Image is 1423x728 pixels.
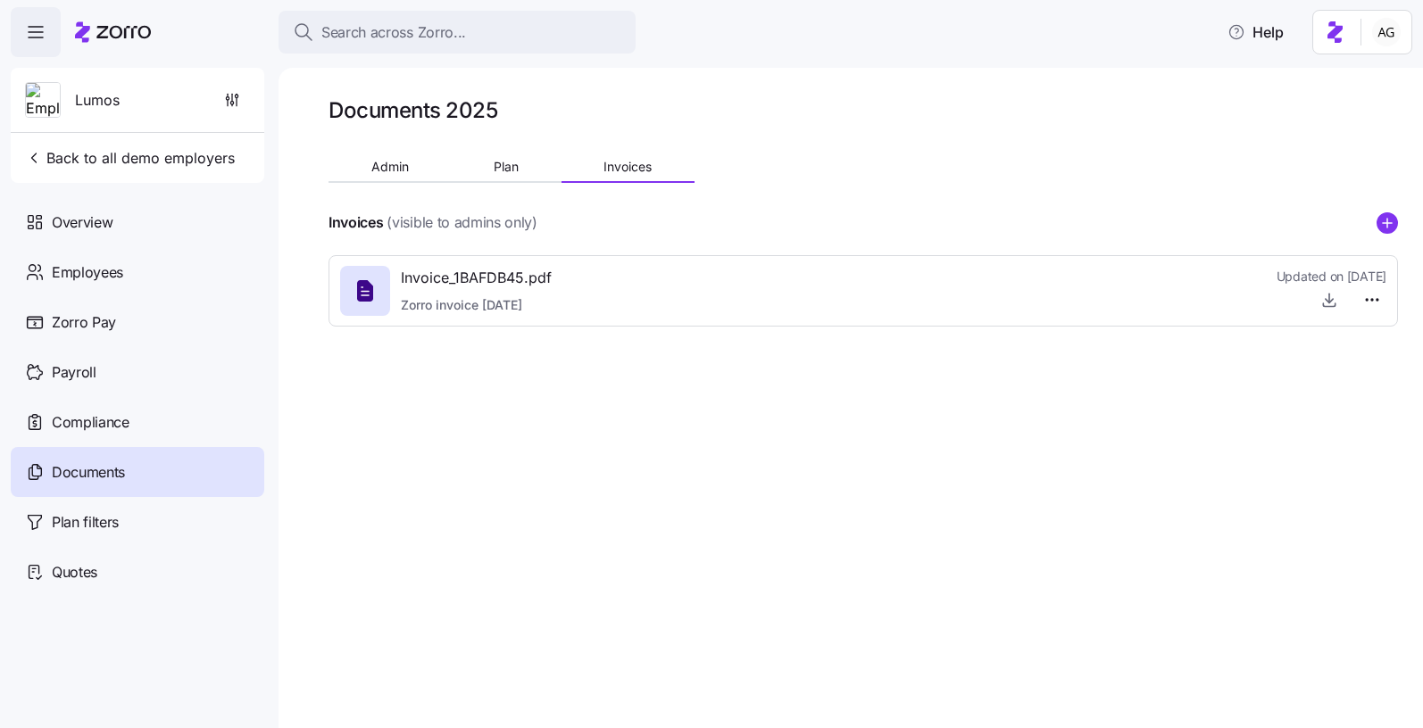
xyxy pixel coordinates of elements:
h4: Invoices [329,212,383,233]
span: Employees [52,261,123,284]
span: Quotes [52,561,97,583]
button: Search across Zorro... [279,11,636,54]
span: Compliance [52,411,129,434]
span: Lumos [75,89,120,112]
a: Employees [11,247,264,297]
a: Plan filters [11,497,264,547]
svg: add icon [1377,212,1398,234]
a: Payroll [11,347,264,397]
span: Plan filters [52,511,119,534]
span: Help [1227,21,1284,43]
img: Employer logo [26,83,60,119]
span: (visible to admins only) [387,211,537,234]
h1: Documents 2025 [329,96,497,124]
span: Updated on [DATE] [1277,268,1386,285]
span: Search across Zorro... [321,21,466,44]
button: Help [1213,14,1298,50]
a: Documents [11,447,264,497]
img: 5fc55c57e0610270ad857448bea2f2d5 [1372,18,1401,46]
span: Plan [494,161,519,173]
span: Back to all demo employers [25,147,235,169]
button: Back to all demo employers [18,140,242,176]
span: Payroll [52,361,96,384]
a: Quotes [11,547,264,597]
span: Overview [52,211,112,234]
span: Zorro Pay [52,311,116,334]
a: Zorro Pay [11,297,264,347]
a: Compliance [11,397,264,447]
span: Admin [371,161,409,173]
a: Overview [11,197,264,247]
span: Invoice_1BAFDB45.pdf [401,267,552,289]
span: Invoices [603,161,652,173]
span: Zorro invoice [DATE] [401,296,552,314]
span: Documents [52,461,125,484]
